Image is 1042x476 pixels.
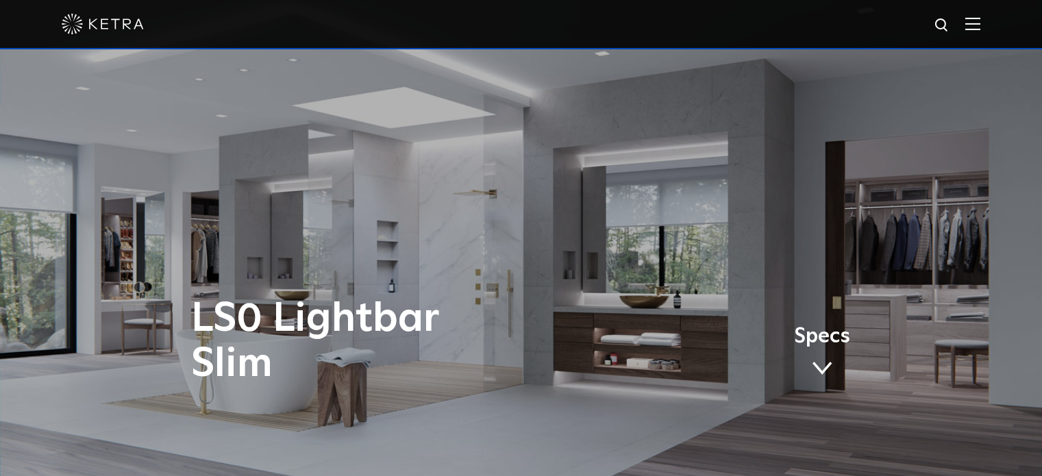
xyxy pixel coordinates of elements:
[191,297,578,387] h1: LS0 Lightbar Slim
[794,327,850,347] span: Specs
[934,17,951,34] img: search icon
[62,14,144,34] img: ketra-logo-2019-white
[965,17,980,30] img: Hamburger%20Nav.svg
[794,327,850,380] a: Specs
